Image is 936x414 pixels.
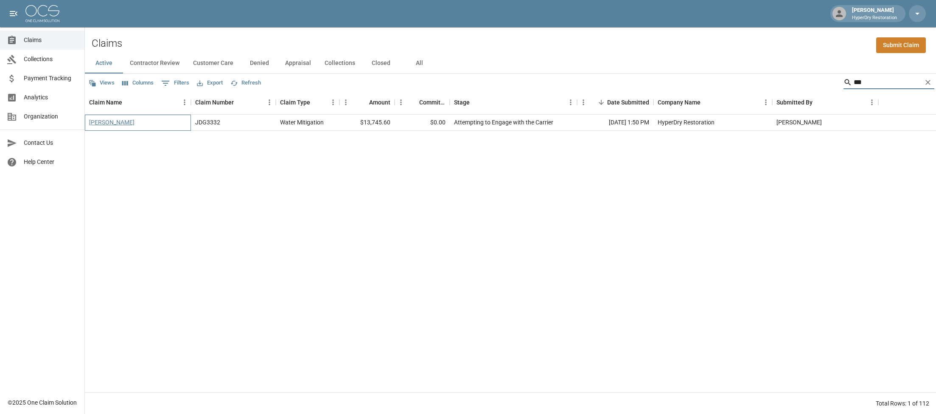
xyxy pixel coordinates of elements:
button: Appraisal [278,53,318,73]
div: Claim Name [89,90,122,114]
div: $13,745.60 [339,115,395,131]
span: Help Center [24,158,78,166]
div: Water Mitigation [280,118,324,127]
button: Sort [407,96,419,108]
button: Select columns [120,76,156,90]
button: Menu [866,96,878,109]
div: Committed Amount [419,90,446,114]
p: HyperDry Restoration [852,14,897,22]
button: Sort [595,96,607,108]
button: Contractor Review [123,53,186,73]
span: Collections [24,55,78,64]
h2: Claims [92,37,122,50]
button: Denied [240,53,278,73]
div: Search [844,76,934,91]
button: All [400,53,438,73]
div: Date Submitted [577,90,653,114]
div: JDG3332 [195,118,220,127]
div: Stage [454,90,470,114]
div: Submitted By [776,90,813,114]
div: HyperDry Restoration [658,118,715,127]
div: Committed Amount [395,90,450,114]
button: Menu [759,96,772,109]
button: Menu [577,96,590,109]
button: Show filters [159,76,191,90]
div: Claim Type [276,90,339,114]
button: Menu [564,96,577,109]
button: Sort [357,96,369,108]
div: Ana Espino [776,118,822,127]
span: Organization [24,112,78,121]
button: Menu [339,96,352,109]
div: $0.00 [395,115,450,131]
div: Claim Type [280,90,310,114]
span: Claims [24,36,78,45]
button: open drawer [5,5,22,22]
a: Submit Claim [876,37,926,53]
button: Sort [310,96,322,108]
button: Sort [234,96,246,108]
div: Total Rows: 1 of 112 [876,399,929,408]
button: Export [195,76,225,90]
button: Sort [701,96,712,108]
span: Contact Us [24,138,78,147]
button: Customer Care [186,53,240,73]
button: Sort [470,96,482,108]
div: Company Name [653,90,772,114]
div: Amount [339,90,395,114]
div: Date Submitted [607,90,649,114]
button: Active [85,53,123,73]
div: Submitted By [772,90,878,114]
button: Views [87,76,117,90]
span: Payment Tracking [24,74,78,83]
button: Clear [922,76,934,89]
button: Menu [178,96,191,109]
div: Claim Number [195,90,234,114]
button: Menu [263,96,276,109]
span: Analytics [24,93,78,102]
img: ocs-logo-white-transparent.png [25,5,59,22]
div: Company Name [658,90,701,114]
div: Amount [369,90,390,114]
a: [PERSON_NAME] [89,118,135,127]
button: Menu [395,96,407,109]
button: Refresh [228,76,263,90]
button: Sort [122,96,134,108]
button: Closed [362,53,400,73]
div: © 2025 One Claim Solution [8,398,77,407]
div: [DATE] 1:50 PM [577,115,653,131]
div: [PERSON_NAME] [849,6,900,21]
div: Claim Number [191,90,276,114]
div: Claim Name [85,90,191,114]
button: Collections [318,53,362,73]
div: dynamic tabs [85,53,936,73]
button: Menu [327,96,339,109]
button: Sort [813,96,824,108]
div: Stage [450,90,577,114]
div: Attempting to Engage with the Carrier [454,118,553,127]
